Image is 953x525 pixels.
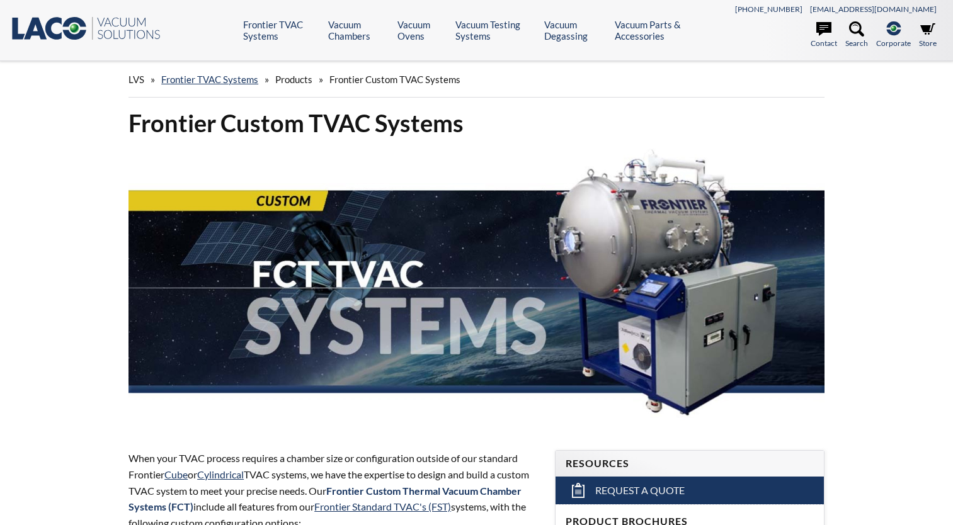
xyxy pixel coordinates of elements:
[845,21,868,49] a: Search
[544,19,605,42] a: Vacuum Degassing
[455,19,535,42] a: Vacuum Testing Systems
[919,21,937,49] a: Store
[164,468,188,480] a: Cube
[876,37,911,49] span: Corporate
[556,477,823,504] a: Request a Quote
[314,500,451,512] a: Frontier Standard TVAC's (FST)
[566,457,813,470] h4: Resources
[161,74,258,85] a: Frontier TVAC Systems
[329,74,460,85] span: Frontier Custom TVAC Systems
[735,4,802,14] a: [PHONE_NUMBER]
[128,62,825,98] div: » » »
[811,21,837,49] a: Contact
[197,468,244,480] a: Cylindrical
[810,4,937,14] a: [EMAIL_ADDRESS][DOMAIN_NAME]
[128,108,825,138] h1: Frontier Custom TVAC Systems
[397,19,445,42] a: Vacuum Ovens
[595,484,685,497] span: Request a Quote
[243,19,319,42] a: Frontier TVAC Systems
[128,74,144,85] span: LVS
[128,149,825,427] img: FCT TVAC Systems header
[615,19,707,42] a: Vacuum Parts & Accessories
[328,19,388,42] a: Vacuum Chambers
[275,74,312,85] span: Products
